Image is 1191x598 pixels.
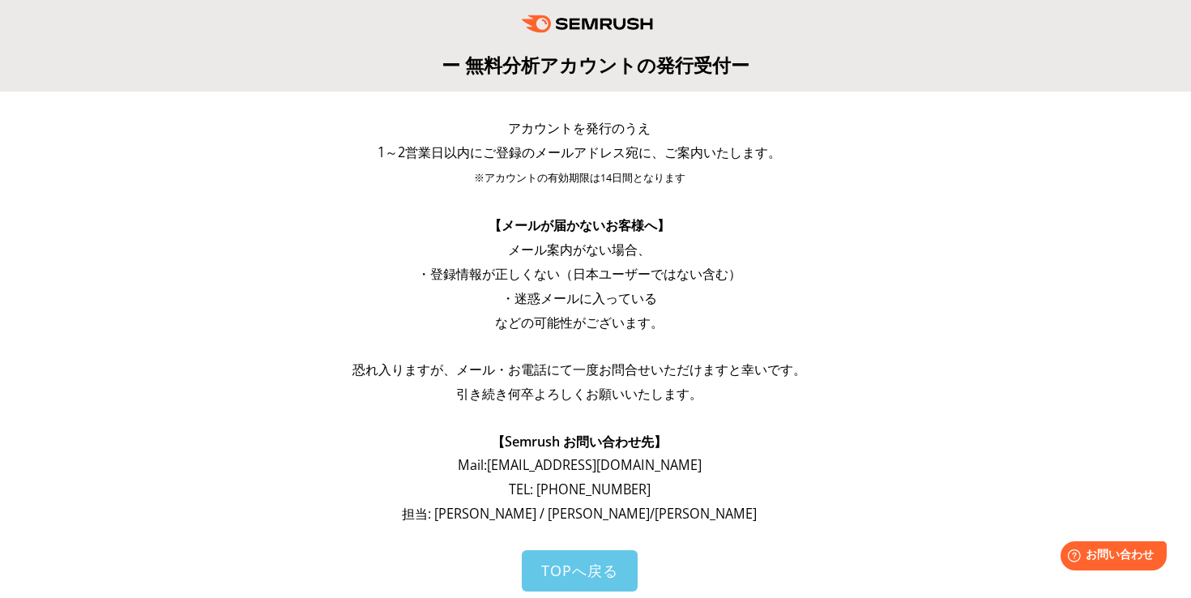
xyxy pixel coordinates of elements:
[502,289,657,307] span: ・迷惑メールに入っている
[417,265,741,283] span: ・登録情報が正しくない（日本ユーザーではない含む）
[442,52,749,78] span: ー 無料分析アカウントの発行受付ー
[541,561,618,580] span: TOPへ戻る
[509,481,651,498] span: TEL: [PHONE_NUMBER]
[508,119,651,137] span: アカウントを発行のうえ
[402,505,757,523] span: 担当: [PERSON_NAME] / [PERSON_NAME]/[PERSON_NAME]
[378,143,781,161] span: 1～2営業日以内にご登録のメールアドレス宛に、ご案内いたします。
[1047,535,1173,580] iframe: Help widget launcher
[458,456,702,474] span: Mail: [EMAIL_ADDRESS][DOMAIN_NAME]
[474,171,685,185] span: ※アカウントの有効期限は14日間となります
[352,361,806,378] span: 恐れ入りますが、メール・お電話にて一度お問合せいただけますと幸いです。
[492,433,667,451] span: 【Semrush お問い合わせ先】
[495,314,664,331] span: などの可能性がございます。
[508,241,651,258] span: メール案内がない場合、
[522,550,638,592] a: TOPへ戻る
[456,385,702,403] span: 引き続き何卒よろしくお願いいたします。
[489,216,670,234] span: 【メールが届かないお客様へ】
